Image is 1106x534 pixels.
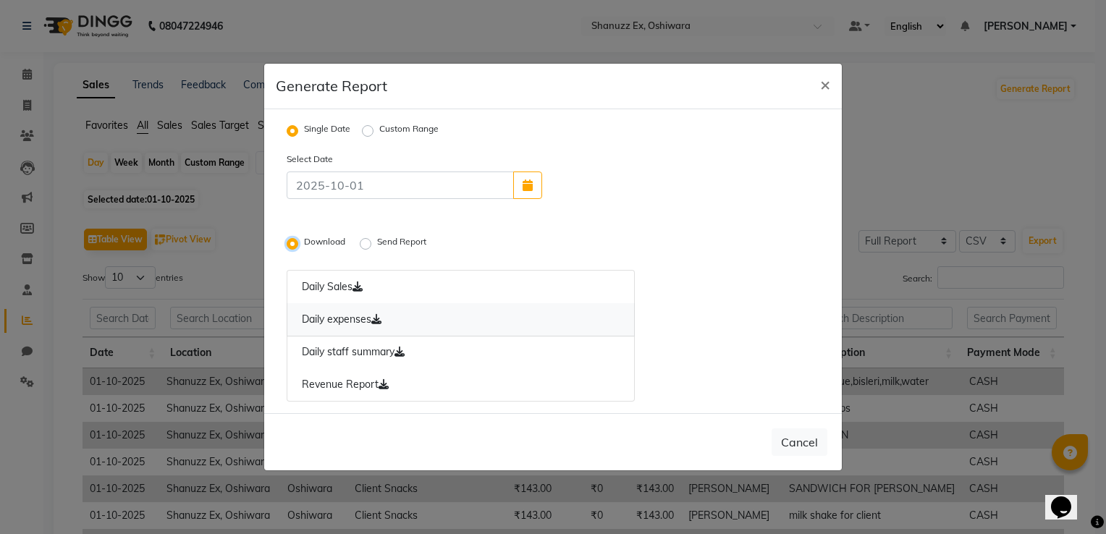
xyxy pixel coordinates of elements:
[809,64,842,104] button: Close
[304,122,350,140] label: Single Date
[377,235,429,253] label: Send Report
[287,171,514,199] input: 2025-10-01
[379,122,439,140] label: Custom Range
[287,368,635,402] a: Revenue Report
[287,270,635,304] a: Daily Sales
[287,303,635,336] a: Daily expenses
[276,75,387,97] h5: Generate Report
[276,153,415,166] label: Select Date
[304,235,348,253] label: Download
[287,336,635,369] a: Daily staff summary
[772,428,827,456] button: Cancel
[1045,476,1092,520] iframe: chat widget
[820,73,830,95] span: ×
